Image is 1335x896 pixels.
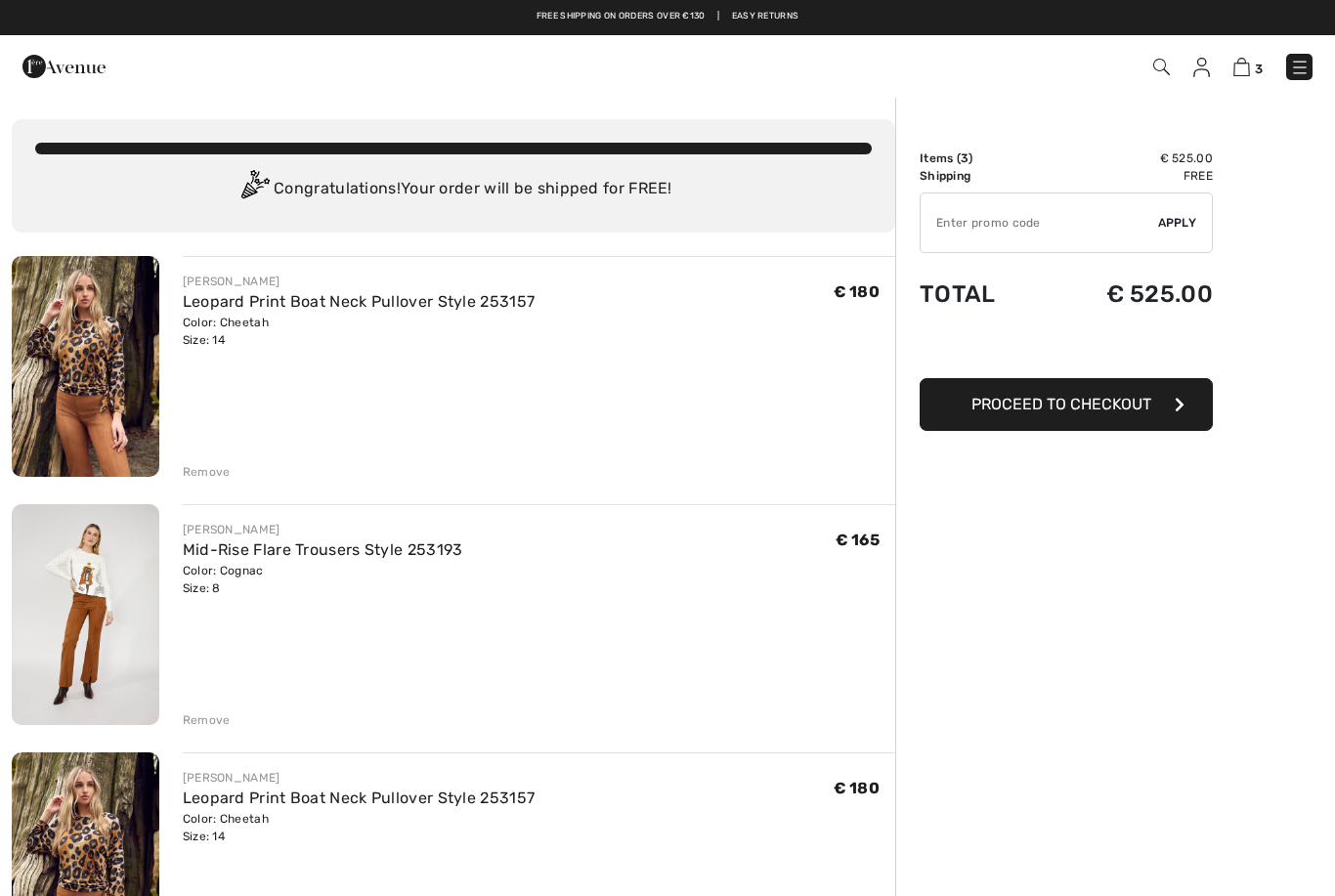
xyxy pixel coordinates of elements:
[921,193,1158,252] input: Promo code
[35,170,872,209] div: Congratulations! Your order will be shipped for FREE!
[920,378,1213,431] button: Proceed to Checkout
[961,151,969,165] span: 3
[920,261,1041,327] td: Total
[1158,214,1197,232] span: Apply
[834,282,881,301] span: € 180
[836,531,881,549] span: € 165
[1255,62,1263,76] span: 3
[920,167,1041,185] td: Shipping
[920,327,1213,371] iframe: PayPal
[22,56,106,74] a: 1ère Avenue
[1041,261,1213,327] td: € 525.00
[12,504,159,725] img: Mid-Rise Flare Trousers Style 253193
[1290,58,1310,77] img: Menu
[717,10,719,23] span: |
[183,562,463,597] div: Color: Cognac Size: 8
[183,810,536,845] div: Color: Cheetah Size: 14
[732,10,799,23] a: Easy Returns
[22,47,106,86] img: 1ère Avenue
[183,540,463,559] a: Mid-Rise Flare Trousers Style 253193
[183,521,463,538] div: [PERSON_NAME]
[1041,167,1213,185] td: Free
[183,789,536,807] a: Leopard Print Boat Neck Pullover Style 253157
[834,779,881,797] span: € 180
[235,170,274,209] img: Congratulation2.svg
[537,10,706,23] a: Free shipping on orders over €130
[183,273,536,290] div: [PERSON_NAME]
[1041,149,1213,167] td: € 525.00
[183,292,536,311] a: Leopard Print Boat Neck Pullover Style 253157
[1233,55,1263,78] a: 3
[183,314,536,349] div: Color: Cheetah Size: 14
[971,395,1151,413] span: Proceed to Checkout
[183,711,231,729] div: Remove
[1153,59,1170,75] img: Search
[920,149,1041,167] td: Items ( )
[1193,58,1210,77] img: My Info
[1233,58,1250,76] img: Shopping Bag
[183,463,231,481] div: Remove
[183,769,536,787] div: [PERSON_NAME]
[12,256,159,477] img: Leopard Print Boat Neck Pullover Style 253157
